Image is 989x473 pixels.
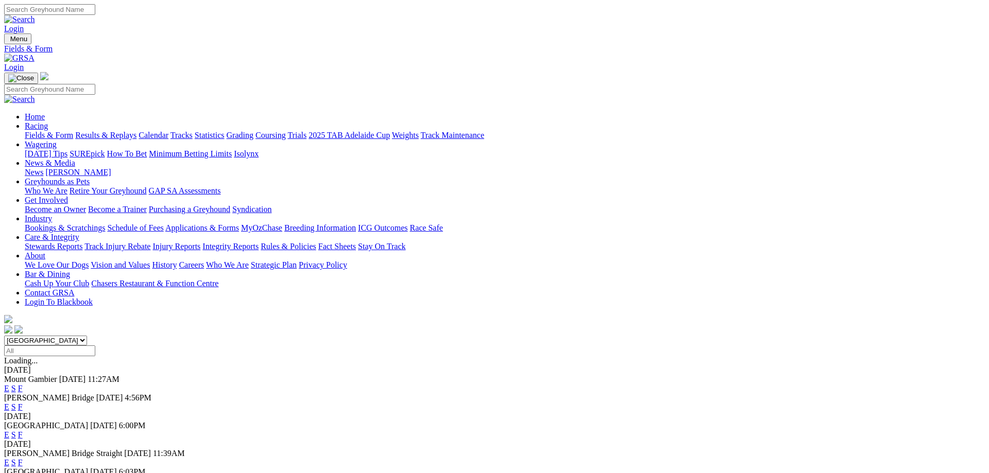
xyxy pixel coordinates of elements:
a: Trials [287,131,306,139]
a: Vision and Values [91,260,150,269]
span: [GEOGRAPHIC_DATA] [4,421,88,430]
a: Chasers Restaurant & Function Centre [91,279,218,288]
a: Schedule of Fees [107,223,163,232]
a: News & Media [25,159,75,167]
a: Home [25,112,45,121]
div: Get Involved [25,205,985,214]
input: Search [4,4,95,15]
a: Contact GRSA [25,288,74,297]
div: Bar & Dining [25,279,985,288]
span: Loading... [4,356,38,365]
a: S [11,402,16,411]
a: [DATE] Tips [25,149,67,158]
a: Industry [25,214,52,223]
a: Wagering [25,140,57,149]
a: Track Injury Rebate [84,242,150,251]
a: Fields & Form [4,44,985,54]
a: We Love Our Dogs [25,260,89,269]
a: Cash Up Your Club [25,279,89,288]
span: [DATE] [90,421,117,430]
img: Search [4,15,35,24]
div: Greyhounds as Pets [25,186,985,196]
img: Close [8,74,34,82]
a: Grading [227,131,253,139]
a: GAP SA Assessments [149,186,221,195]
a: Tracks [170,131,193,139]
img: logo-grsa-white.png [40,72,48,80]
a: Care & Integrity [25,233,79,241]
a: Weights [392,131,419,139]
img: GRSA [4,54,35,63]
a: Privacy Policy [299,260,347,269]
a: ICG Outcomes [358,223,407,232]
a: S [11,458,16,467]
a: Integrity Reports [202,242,259,251]
a: SUREpick [70,149,105,158]
a: About [25,251,45,260]
a: Retire Your Greyhound [70,186,147,195]
a: News [25,168,43,177]
a: Breeding Information [284,223,356,232]
a: E [4,402,9,411]
span: Menu [10,35,27,43]
span: [PERSON_NAME] Bridge Straight [4,449,122,458]
a: Calendar [139,131,168,139]
span: [DATE] [96,393,123,402]
a: Racing [25,121,48,130]
a: Fact Sheets [318,242,356,251]
span: 11:39AM [153,449,185,458]
img: logo-grsa-white.png [4,315,12,323]
a: F [18,430,23,439]
a: How To Bet [107,149,147,158]
a: Bar & Dining [25,270,70,278]
input: Select date [4,345,95,356]
a: Syndication [232,205,271,214]
span: [DATE] [124,449,151,458]
div: News & Media [25,168,985,177]
span: 11:27AM [88,375,120,383]
div: [DATE] [4,412,985,421]
a: Who We Are [25,186,67,195]
span: [DATE] [59,375,86,383]
a: Who We Are [206,260,249,269]
a: Careers [179,260,204,269]
a: Stay On Track [358,242,405,251]
a: Fields & Form [25,131,73,139]
div: Racing [25,131,985,140]
a: Statistics [195,131,225,139]
a: Rules & Policies [261,242,316,251]
a: Become an Owner [25,205,86,214]
span: 6:00PM [119,421,146,430]
a: Strategic Plan [251,260,297,269]
a: Isolynx [234,149,259,158]
div: [DATE] [4,440,985,449]
a: MyOzChase [241,223,282,232]
button: Toggle navigation [4,73,38,84]
a: Login To Blackbook [25,297,93,306]
a: E [4,430,9,439]
a: Get Involved [25,196,68,204]
a: Minimum Betting Limits [149,149,232,158]
div: About [25,260,985,270]
a: F [18,458,23,467]
a: [PERSON_NAME] [45,168,111,177]
a: Race Safe [410,223,442,232]
a: Login [4,24,24,33]
a: E [4,458,9,467]
button: Toggle navigation [4,33,31,44]
div: Wagering [25,149,985,159]
a: Track Maintenance [421,131,484,139]
img: Search [4,95,35,104]
a: E [4,384,9,393]
a: Applications & Forms [165,223,239,232]
div: Industry [25,223,985,233]
img: twitter.svg [14,325,23,334]
span: 4:56PM [125,393,151,402]
a: Results & Replays [75,131,137,139]
a: F [18,402,23,411]
div: [DATE] [4,365,985,375]
a: Greyhounds as Pets [25,177,90,186]
a: S [11,384,16,393]
div: Care & Integrity [25,242,985,251]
